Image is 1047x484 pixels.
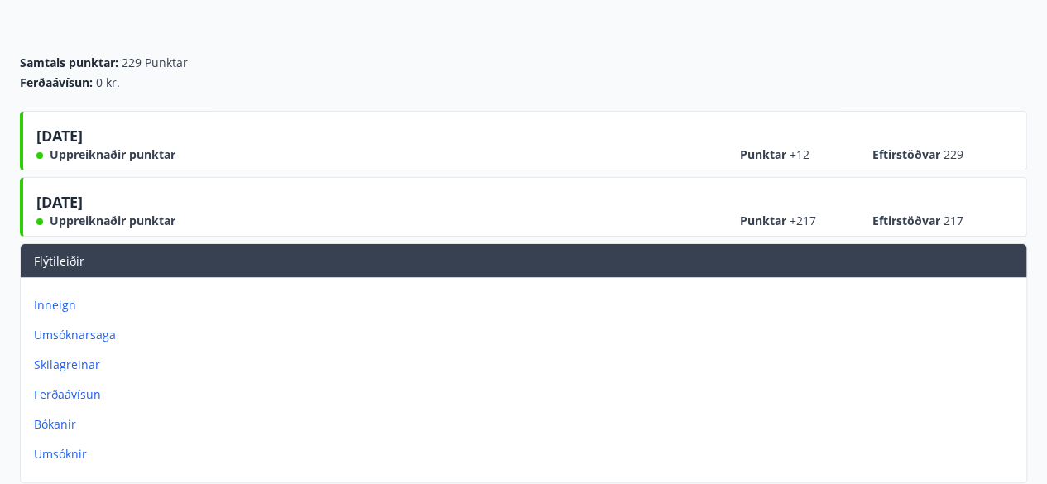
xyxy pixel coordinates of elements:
span: Punktar [740,213,823,229]
span: Eftirstöðvar [872,213,963,229]
span: Flýtileiðir [34,253,84,269]
span: Ferðaávísun : [20,74,93,91]
p: Umsóknir [34,446,1020,462]
span: 229 [944,146,963,162]
span: +12 [790,146,809,162]
p: Umsóknarsaga [34,327,1020,343]
span: 229 Punktar [122,55,188,71]
span: Uppreiknaðir punktar [50,146,175,163]
span: 0 kr. [96,74,120,91]
span: Eftirstöðvar [872,146,963,163]
p: Skilagreinar [34,357,1020,373]
span: [DATE] [36,126,83,152]
p: Bókanir [34,416,1020,433]
span: +217 [790,213,816,228]
span: Punktar [740,146,823,163]
p: Inneign [34,297,1020,314]
span: [DATE] [36,192,83,218]
span: 217 [944,213,963,228]
span: Uppreiknaðir punktar [50,213,175,229]
p: Ferðaávísun [34,386,1020,403]
span: Samtals punktar : [20,55,118,71]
